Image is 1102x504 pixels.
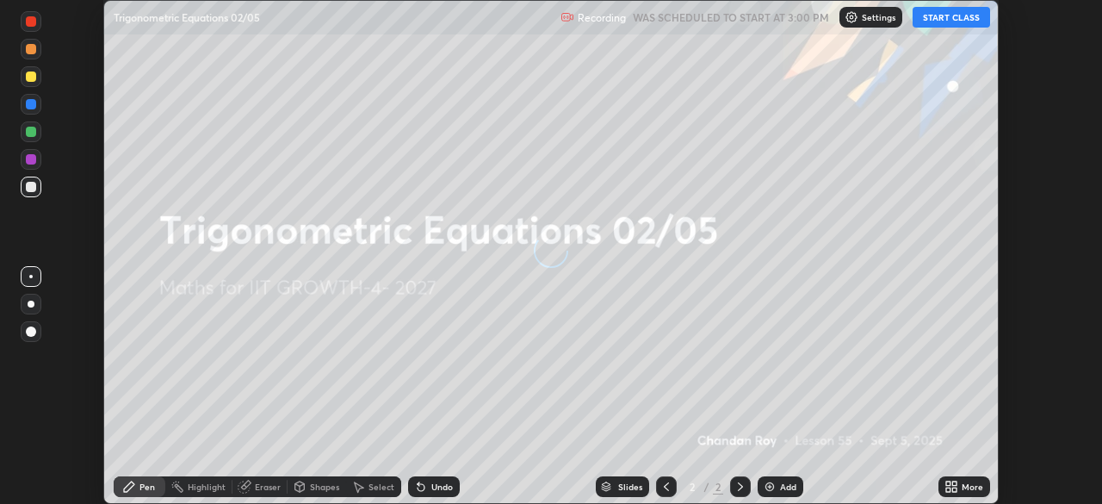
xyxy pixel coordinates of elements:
div: Highlight [188,482,226,491]
p: Settings [862,13,895,22]
div: 2 [713,479,723,495]
h5: WAS SCHEDULED TO START AT 3:00 PM [633,9,829,25]
div: 2 [684,482,701,492]
div: More [962,482,983,491]
p: Trigonometric Equations 02/05 [114,10,260,24]
div: Shapes [310,482,339,491]
img: recording.375f2c34.svg [560,10,574,24]
div: Select [368,482,394,491]
p: Recording [578,11,626,24]
div: Pen [139,482,155,491]
div: Eraser [255,482,281,491]
img: add-slide-button [763,480,777,494]
div: Add [780,482,796,491]
div: Slides [618,482,642,491]
div: Undo [431,482,453,491]
img: class-settings-icons [845,10,858,24]
button: START CLASS [913,7,990,28]
div: / [704,482,709,492]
